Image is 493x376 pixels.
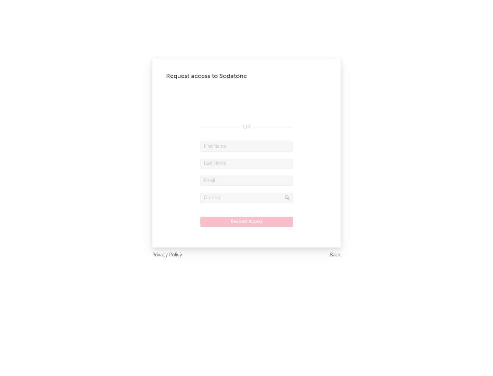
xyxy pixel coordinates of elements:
input: Last Name [200,159,293,169]
div: Request access to Sodatone [166,72,327,80]
a: Back [330,251,341,259]
input: First Name [200,142,293,152]
input: Email [200,176,293,186]
a: Privacy Policy [152,251,182,259]
div: OR [200,123,293,131]
button: Request Access [200,217,293,227]
input: Division [200,193,293,203]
